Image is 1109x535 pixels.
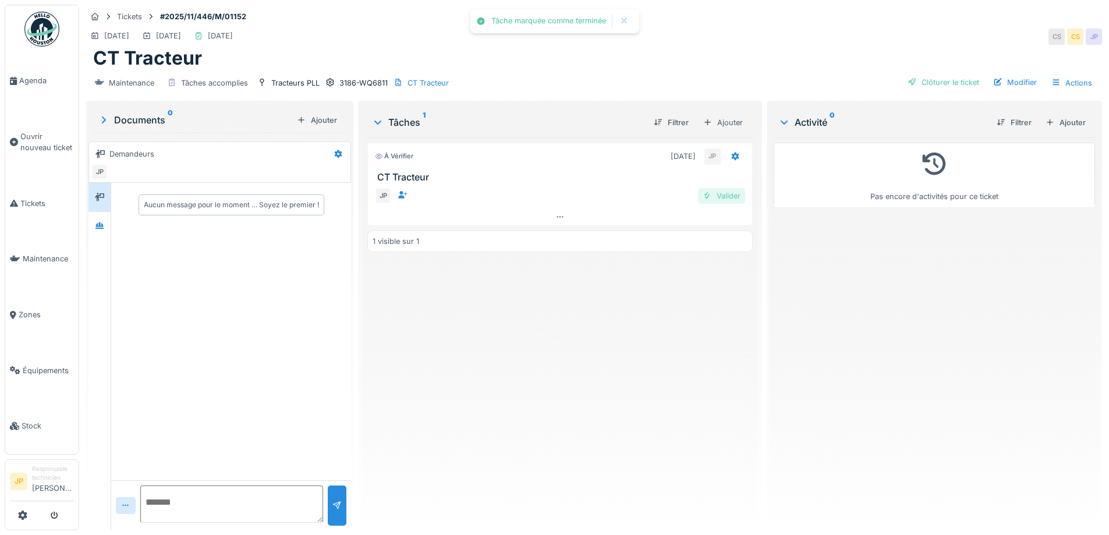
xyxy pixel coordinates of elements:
[155,11,251,22] strong: #2025/11/446/M/01152
[271,77,320,88] div: Tracteurs PLL
[408,77,449,88] div: CT Tracteur
[5,287,79,343] a: Zones
[117,11,142,22] div: Tickets
[1067,29,1083,45] div: CS
[491,16,606,26] div: Tâche marquée comme terminée
[698,188,745,204] div: Valider
[377,172,747,183] h3: CT Tracteur
[1048,29,1065,45] div: CS
[292,112,342,128] div: Ajouter
[104,30,129,41] div: [DATE]
[208,30,233,41] div: [DATE]
[830,115,835,129] sup: 0
[23,365,74,376] span: Équipements
[375,187,391,204] div: JP
[109,148,154,160] div: Demandeurs
[19,309,74,320] span: Zones
[988,75,1041,90] div: Modifier
[5,398,79,454] a: Stock
[93,47,202,69] h1: CT Tracteur
[20,198,74,209] span: Tickets
[168,113,173,127] sup: 0
[698,114,748,131] div: Ajouter
[5,109,79,176] a: Ouvrir nouveau ticket
[32,465,74,498] li: [PERSON_NAME]
[181,77,248,88] div: Tâches accomplies
[1086,29,1102,45] div: JP
[671,151,696,162] div: [DATE]
[423,115,426,129] sup: 1
[23,253,74,264] span: Maintenance
[5,176,79,232] a: Tickets
[144,200,319,210] div: Aucun message pour le moment … Soyez le premier !
[372,115,644,129] div: Tâches
[10,473,27,490] li: JP
[5,231,79,287] a: Maintenance
[704,148,721,165] div: JP
[32,465,74,483] div: Responsable technicien
[22,420,74,431] span: Stock
[1041,115,1090,130] div: Ajouter
[5,343,79,399] a: Équipements
[109,77,154,88] div: Maintenance
[20,131,74,153] span: Ouvrir nouveau ticket
[156,30,181,41] div: [DATE]
[778,115,987,129] div: Activité
[1046,75,1097,91] div: Actions
[91,164,108,180] div: JP
[19,75,74,86] span: Agenda
[903,75,984,90] div: Clôturer le ticket
[339,77,388,88] div: 3186-WQ6811
[992,115,1036,130] div: Filtrer
[10,465,74,501] a: JP Responsable technicien[PERSON_NAME]
[373,236,419,247] div: 1 visible sur 1
[649,115,693,130] div: Filtrer
[24,12,59,47] img: Badge_color-CXgf-gQk.svg
[98,113,292,127] div: Documents
[781,148,1087,202] div: Pas encore d'activités pour ce ticket
[375,151,413,161] div: À vérifier
[5,53,79,109] a: Agenda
